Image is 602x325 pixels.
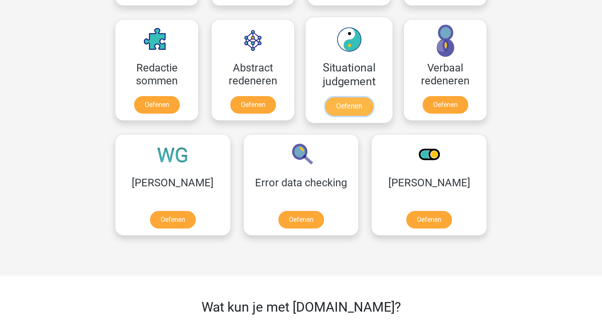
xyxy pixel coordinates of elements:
[278,211,324,229] a: Oefenen
[423,96,468,114] a: Oefenen
[325,97,373,116] a: Oefenen
[150,211,196,229] a: Oefenen
[134,96,180,114] a: Oefenen
[230,96,276,114] a: Oefenen
[406,211,452,229] a: Oefenen
[140,299,462,315] h2: Wat kun je met [DOMAIN_NAME]?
